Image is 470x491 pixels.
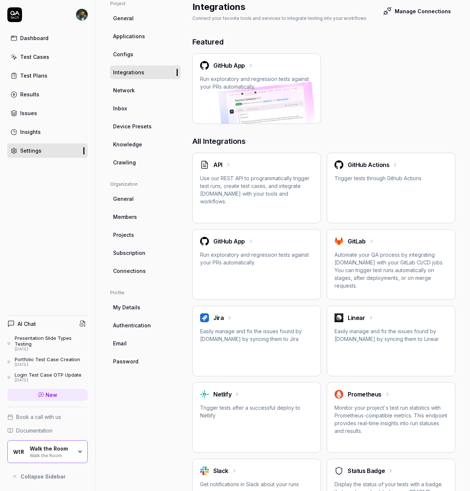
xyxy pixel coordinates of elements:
[7,50,88,64] a: Test Cases
[113,14,134,22] span: General
[30,445,72,452] div: Walk the Room
[200,327,313,343] p: Easily manage and fix the issues found by [DOMAIN_NAME] by syncing them to Jira
[200,237,209,246] img: Hackoffice
[12,445,25,458] img: Walk the Room Logo
[7,356,88,367] a: Portfolio Test Case Creation[DATE]
[76,9,88,21] img: 75f6fef8-52cc-4fe8-8a00-cf9dc34b9be0.jpg
[213,237,245,246] h2: GitHub App
[110,264,181,278] a: Connections
[335,251,448,289] p: Automate your QA process by integrating [DOMAIN_NAME] with your GitLab CI/CD jobs. You can trigge...
[21,473,66,480] span: Collapse Sidebar
[15,356,80,362] div: Portfolio Test Case Creation
[348,390,382,399] h2: Prometheus
[110,355,181,368] a: Password
[110,29,181,43] a: Applications
[15,362,80,367] div: [DATE]
[7,469,88,484] button: Collapse Sidebar
[7,68,88,83] a: Test Plans
[327,153,455,223] a: HackofficeGitHub ActionsTrigger tests through Github Actions
[379,4,455,18] button: Manage Connections
[16,427,53,434] span: Documentation
[200,390,209,398] img: Hackoffice
[110,246,181,260] a: Subscription
[110,138,181,151] a: Knowledge
[200,480,313,488] p: Get notifications in Slack about your runs
[213,466,228,475] h2: Slack
[335,313,343,322] img: Hackoffice
[20,109,37,117] div: Issues
[110,120,181,133] a: Device Presets
[113,159,136,166] span: Crawling
[192,382,321,453] a: HackofficeNetlifyTrigger tests after a successful deploy to Netlify
[7,31,88,45] a: Dashboard
[213,160,223,169] h2: API
[7,335,88,352] a: Presentation Slide Types Testing[DATE]
[348,237,366,246] h2: GitLab
[113,68,144,76] span: Integrations
[113,140,142,148] span: Knowledge
[113,267,146,275] span: Connections
[348,466,385,475] h2: Status Badge
[110,337,181,350] a: Email
[110,300,181,314] a: My Details
[15,378,82,383] div: [DATE]
[20,34,48,42] div: Dashboard
[20,147,41,154] div: Settings
[192,306,321,376] a: HackofficeJiraEasily manage and fix the issues found by [DOMAIN_NAME] by syncing them to Jira
[7,427,88,434] a: Documentation
[110,156,181,169] a: Crawling
[335,390,343,399] img: Hackoffice
[113,339,127,347] span: Email
[192,136,455,147] h3: All Integrations
[213,390,231,399] h2: Netlify
[15,372,82,378] div: Login Test Case OTP Update
[20,128,41,136] div: Insights
[335,174,448,182] p: Trigger tests through Github Actions
[15,335,88,347] div: Presentation Slide Types Testing
[327,229,455,300] a: HackofficeGitLabAutomate your QA process by integrating [DOMAIN_NAME] with your GitLab CI/CD jobs...
[113,357,138,365] span: Password
[113,32,145,40] span: Applications
[110,192,181,206] a: General
[18,320,36,328] h4: AI Chat
[213,313,224,322] h2: Jira
[213,61,245,70] h2: GitHub App
[113,249,145,257] span: Subscription
[110,102,181,115] a: Inbox
[192,0,245,14] h2: Integrations
[327,306,455,376] a: HackofficeLinearEasily manage and fix the issues found by [DOMAIN_NAME] by syncing them to Linear
[7,125,88,139] a: Insights
[7,143,88,158] a: Settings
[110,228,181,242] a: Projects
[110,47,181,61] a: Configs
[20,72,47,79] div: Test Plans
[348,313,365,322] h2: Linear
[335,404,448,435] p: Monitor your project's test run statistics with Prometheus-compatible metrics. This endpoint prov...
[30,452,72,458] div: Walk the Room
[46,391,57,399] span: New
[110,0,181,7] div: Project
[110,289,181,296] div: Profile
[110,65,181,79] a: Integrations
[200,313,209,322] img: Hackoffice
[218,82,317,150] img: GitHub App screenshot
[110,181,181,188] div: Organization
[110,319,181,332] a: Authentication
[192,36,455,47] h3: Featured
[113,231,134,239] span: Projects
[327,382,455,453] a: HackofficePrometheusMonitor your project's test run statistics with Prometheus-compatible metrics...
[113,303,140,311] span: My Details
[348,160,389,169] h2: GitHub Actions
[7,389,88,401] a: New
[113,213,137,221] span: Members
[113,50,133,58] span: Configs
[110,83,181,97] a: Network
[192,229,321,300] a: HackofficeGitHub AppRun exploratory and regression tests against your PRs automatically.
[200,466,209,475] img: Hackoffice
[113,321,151,329] span: Authentication
[335,160,343,169] img: Hackoffice
[200,174,313,205] p: Use our REST API to programmatically trigger test runs, create test cases, and integrate [DOMAIN_...
[110,210,181,224] a: Members
[113,86,135,94] span: Network
[192,53,321,124] a: HackofficeGitHub AppGitHub App screenshotRun exploratory and regression tests against your PRs au...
